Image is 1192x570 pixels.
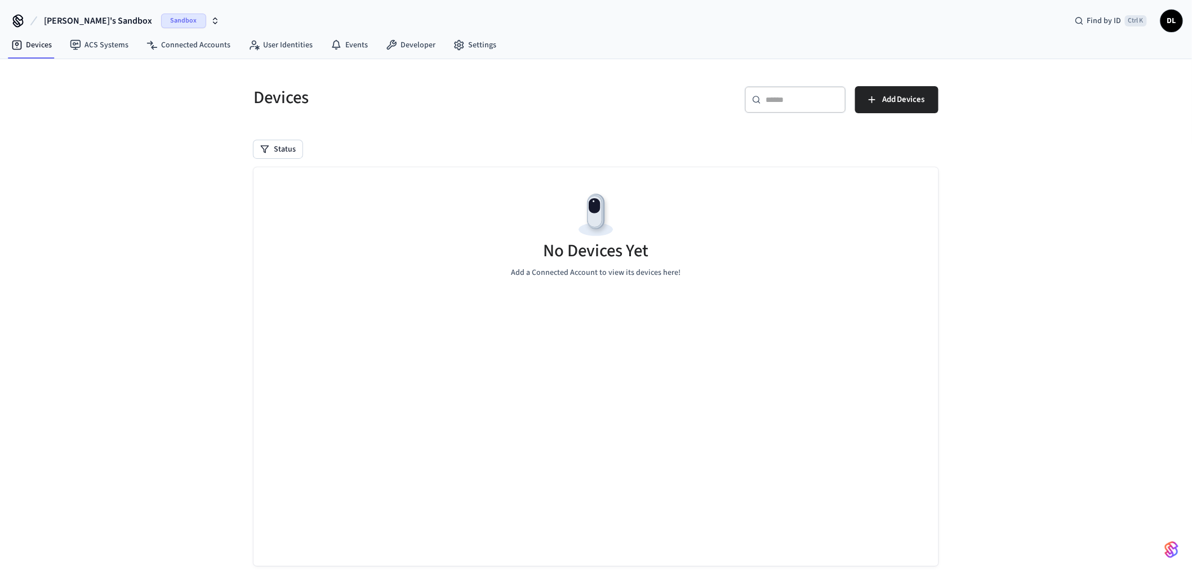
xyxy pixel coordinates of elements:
[2,35,61,55] a: Devices
[882,92,925,107] span: Add Devices
[61,35,137,55] a: ACS Systems
[1162,11,1182,31] span: DL
[44,14,152,28] span: [PERSON_NAME]'s Sandbox
[1125,15,1147,26] span: Ctrl K
[544,239,649,262] h5: No Devices Yet
[137,35,239,55] a: Connected Accounts
[161,14,206,28] span: Sandbox
[1160,10,1183,32] button: DL
[571,190,621,241] img: Devices Empty State
[1165,541,1178,559] img: SeamLogoGradient.69752ec5.svg
[1087,15,1122,26] span: Find by ID
[322,35,377,55] a: Events
[512,267,681,279] p: Add a Connected Account to view its devices here!
[855,86,939,113] button: Add Devices
[253,140,303,158] button: Status
[444,35,505,55] a: Settings
[239,35,322,55] a: User Identities
[377,35,444,55] a: Developer
[1066,11,1156,31] div: Find by IDCtrl K
[253,86,589,109] h5: Devices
